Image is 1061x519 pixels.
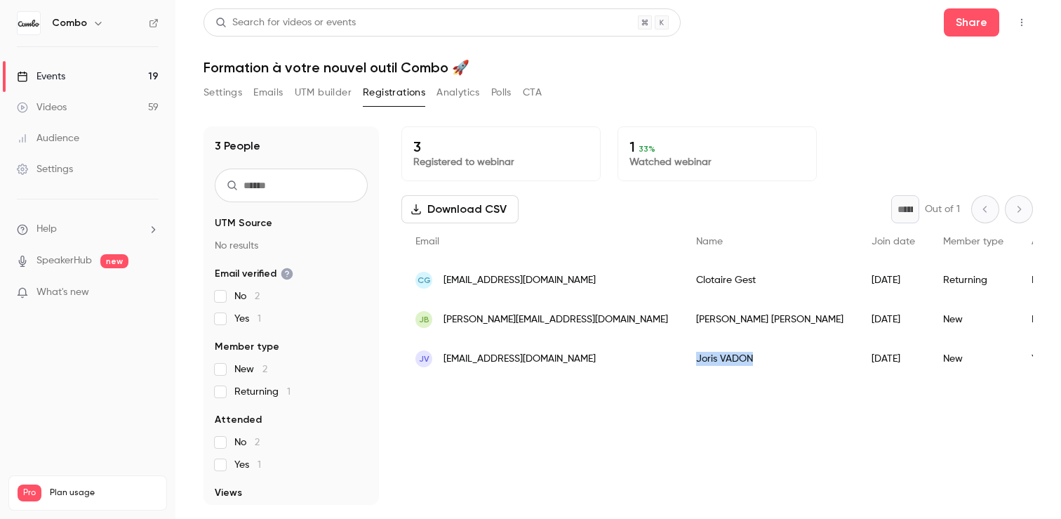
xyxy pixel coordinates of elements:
span: No [234,435,260,449]
span: Yes [234,458,261,472]
h6: Combo [52,16,87,30]
div: Audience [17,131,79,145]
span: [EMAIL_ADDRESS][DOMAIN_NAME] [443,273,596,288]
span: JV [419,353,429,365]
p: Out of 1 [925,202,960,216]
span: New [234,362,267,376]
span: new [100,254,128,268]
button: Download CSV [401,195,519,223]
span: 1 [287,387,291,397]
span: CG [418,274,431,287]
span: Plan usage [50,487,158,499]
span: Views [215,486,242,500]
span: Member type [943,237,1003,247]
button: Settings [203,81,242,104]
div: Events [17,70,65,84]
span: JB [419,313,429,326]
p: No results [215,239,368,253]
div: Search for videos or events [215,15,356,30]
p: Registered to webinar [413,155,589,169]
button: Analytics [436,81,480,104]
span: Member type [215,340,279,354]
div: New [929,339,1017,379]
a: SpeakerHub [36,254,92,268]
span: [PERSON_NAME][EMAIL_ADDRESS][DOMAIN_NAME] [443,313,668,327]
div: Settings [17,162,73,176]
span: Attended [215,413,262,427]
span: UTM Source [215,216,272,230]
button: CTA [523,81,542,104]
span: [EMAIL_ADDRESS][DOMAIN_NAME] [443,352,596,367]
button: Registrations [363,81,425,104]
span: Name [696,237,723,247]
span: 2 [262,364,267,374]
span: 33 % [639,144,655,154]
p: 3 [413,138,589,155]
button: Polls [491,81,512,104]
span: Help [36,222,57,237]
img: Combo [18,12,40,34]
div: [DATE] [858,339,929,379]
div: [DATE] [858,261,929,300]
h1: Formation à votre nouvel outil Combo 🚀 [203,59,1033,76]
span: 1 [258,314,261,324]
button: Emails [253,81,283,104]
div: [DATE] [858,300,929,339]
span: Join date [872,237,915,247]
span: Yes [234,312,261,326]
span: Email verified [215,267,293,281]
div: New [929,300,1017,339]
h1: 3 People [215,138,260,155]
div: Videos [17,100,67,114]
button: UTM builder [295,81,352,104]
span: 1 [258,460,261,470]
div: Returning [929,261,1017,300]
div: [PERSON_NAME] [PERSON_NAME] [682,300,858,339]
span: What's new [36,285,89,300]
span: Returning [234,385,291,399]
button: Share [944,8,999,37]
div: Clotaire Gest [682,261,858,300]
span: 2 [255,291,260,301]
span: Email [415,237,439,247]
li: help-dropdown-opener [17,222,159,237]
span: Pro [18,485,41,501]
p: Watched webinar [629,155,805,169]
span: 2 [255,438,260,447]
div: Joris VADON [682,339,858,379]
span: No [234,289,260,303]
p: 1 [629,138,805,155]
